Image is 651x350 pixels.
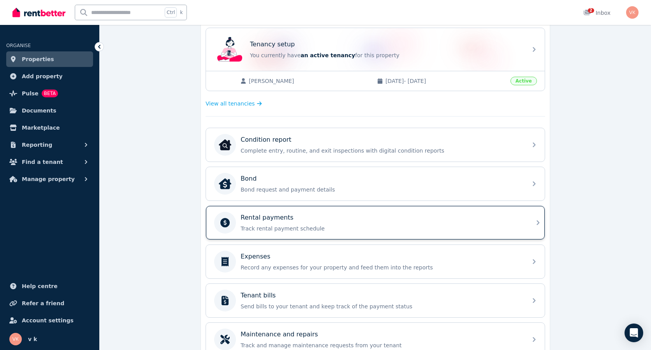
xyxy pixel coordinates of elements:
span: Add property [22,72,63,81]
p: Send bills to your tenant and keep track of the payment status [241,303,523,310]
span: Pulse [22,89,39,98]
a: Rental paymentsTrack rental payment schedule [206,206,545,239]
span: ORGANISE [6,43,31,48]
a: View all tenancies [206,100,262,107]
span: Marketplace [22,123,60,132]
div: Open Intercom Messenger [625,324,643,342]
a: Properties [6,51,93,67]
span: Properties [22,55,54,64]
a: Documents [6,103,93,118]
p: Expenses [241,252,270,261]
p: Record any expenses for your property and feed them into the reports [241,264,523,271]
span: Refer a friend [22,299,64,308]
span: Help centre [22,281,58,291]
span: Documents [22,106,56,115]
span: v k [28,334,37,344]
button: Reporting [6,137,93,153]
span: k [180,9,183,16]
p: Track rental payment schedule [241,225,523,232]
p: Condition report [241,135,291,144]
span: Ctrl [165,7,177,18]
span: 2 [588,8,594,13]
span: Account settings [22,316,74,325]
a: Refer a friend [6,295,93,311]
span: [DATE] - [DATE] [385,77,506,85]
a: Add property [6,69,93,84]
p: Maintenance and repairs [241,330,318,339]
p: Tenancy setup [250,40,295,49]
p: You currently have for this property [250,51,523,59]
a: Marketplace [6,120,93,135]
span: BETA [42,90,58,97]
img: RentBetter [12,7,65,18]
span: Find a tenant [22,157,63,167]
span: View all tenancies [206,100,255,107]
p: Complete entry, routine, and exit inspections with digital condition reports [241,147,523,155]
span: Reporting [22,140,52,149]
a: Account settings [6,313,93,328]
img: Condition report [219,139,231,151]
p: Rental payments [241,213,294,222]
a: Tenant billsSend bills to your tenant and keep track of the payment status [206,284,545,317]
span: Manage property [22,174,75,184]
img: v k [9,333,22,345]
button: Find a tenant [6,154,93,170]
span: [PERSON_NAME] [249,77,369,85]
img: Bond [219,178,231,190]
p: Tenant bills [241,291,276,300]
div: Inbox [583,9,611,17]
a: Tenancy setupTenancy setupYou currently havean active tenancyfor this property [206,28,545,71]
a: BondBondBond request and payment details [206,167,545,201]
p: Track and manage maintenance requests from your tenant [241,341,523,349]
a: PulseBETA [6,86,93,101]
img: v k [626,6,639,19]
span: an active tenancy [301,52,355,58]
a: Condition reportCondition reportComplete entry, routine, and exit inspections with digital condit... [206,128,545,162]
button: Manage property [6,171,93,187]
a: Help centre [6,278,93,294]
p: Bond request and payment details [241,186,523,193]
img: Tenancy setup [217,37,242,62]
span: Active [510,77,537,85]
p: Bond [241,174,257,183]
a: ExpensesRecord any expenses for your property and feed them into the reports [206,245,545,278]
